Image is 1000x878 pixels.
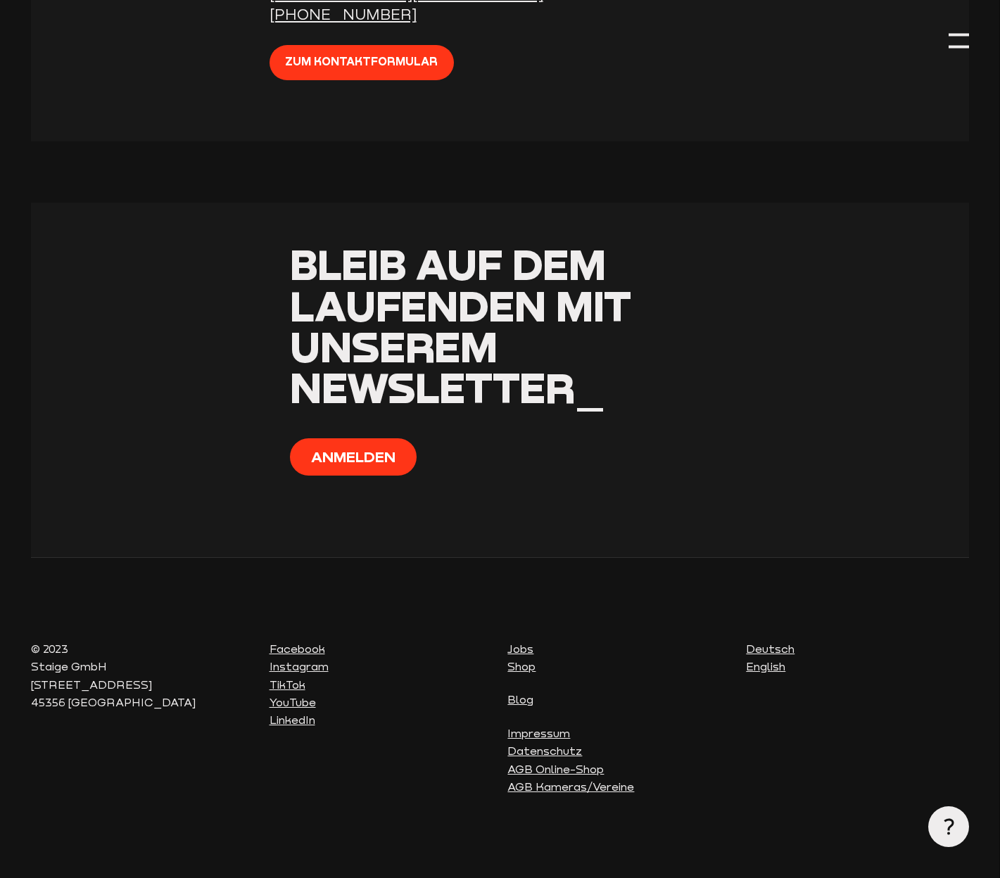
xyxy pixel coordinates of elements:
a: YouTube [270,696,316,708]
p: © 2023 Staige GmbH [STREET_ADDRESS] 45356 [GEOGRAPHIC_DATA] [31,640,254,712]
span: Zum Kontaktformular [285,53,438,70]
a: Zum Kontaktformular [270,45,455,79]
a: Shop [507,660,536,673]
a: Facebook [270,642,325,655]
a: English [746,660,785,673]
a: [PHONE_NUMBER] [270,6,417,23]
a: Blog [507,693,533,706]
a: Datenschutz [507,744,582,757]
a: Impressum [507,727,570,739]
a: AGB Online-Shop [507,763,604,775]
button: Anmelden [290,438,417,476]
a: LinkedIn [270,713,315,726]
a: TikTok [270,678,305,691]
a: AGB Kameras/Vereine [507,780,634,793]
a: Jobs [507,642,533,655]
a: Deutsch [746,642,795,655]
span: Bleib auf dem Laufenden mit unserem [290,238,631,371]
span: Newsletter_ [290,362,605,412]
a: Instagram [270,660,329,673]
